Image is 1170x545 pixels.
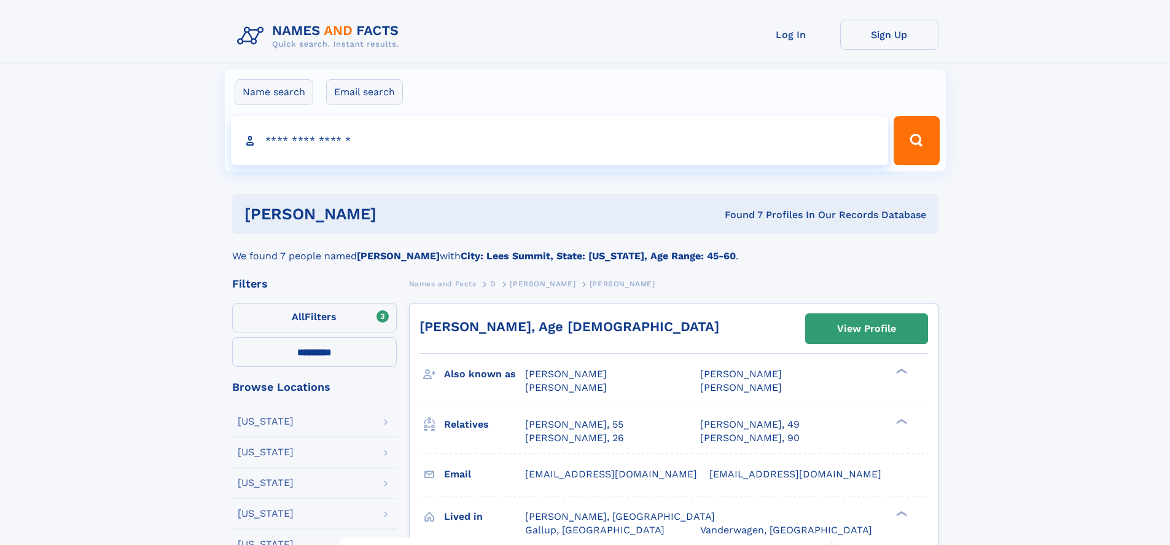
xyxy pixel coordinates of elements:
[490,276,496,291] a: D
[235,79,313,105] label: Name search
[490,280,496,288] span: D
[893,417,908,425] div: ❯
[510,276,575,291] a: [PERSON_NAME]
[525,418,623,431] a: [PERSON_NAME], 55
[232,303,397,332] label: Filters
[525,468,697,480] span: [EMAIL_ADDRESS][DOMAIN_NAME]
[444,364,525,385] h3: Also known as
[232,278,397,289] div: Filters
[244,206,551,222] h1: [PERSON_NAME]
[238,478,294,488] div: [US_STATE]
[238,509,294,519] div: [US_STATE]
[700,368,782,380] span: [PERSON_NAME]
[419,319,719,334] a: [PERSON_NAME], Age [DEMOGRAPHIC_DATA]
[357,250,440,262] b: [PERSON_NAME]
[700,382,782,393] span: [PERSON_NAME]
[232,20,409,53] img: Logo Names and Facts
[292,311,305,323] span: All
[409,276,477,291] a: Names and Facts
[525,511,715,522] span: [PERSON_NAME], [GEOGRAPHIC_DATA]
[894,116,939,165] button: Search Button
[510,280,575,288] span: [PERSON_NAME]
[238,447,294,457] div: [US_STATE]
[806,314,927,343] a: View Profile
[525,368,607,380] span: [PERSON_NAME]
[893,509,908,517] div: ❯
[444,464,525,485] h3: Email
[232,382,397,393] div: Browse Locations
[525,431,624,445] a: [PERSON_NAME], 26
[700,431,800,445] a: [PERSON_NAME], 90
[461,250,736,262] b: City: Lees Summit, State: [US_STATE], Age Range: 45-60
[444,414,525,435] h3: Relatives
[326,79,403,105] label: Email search
[231,116,889,165] input: search input
[840,20,938,50] a: Sign Up
[525,524,665,536] span: Gallup, [GEOGRAPHIC_DATA]
[238,417,294,426] div: [US_STATE]
[525,382,607,393] span: [PERSON_NAME]
[837,315,896,343] div: View Profile
[700,524,872,536] span: Vanderwagen, [GEOGRAPHIC_DATA]
[709,468,881,480] span: [EMAIL_ADDRESS][DOMAIN_NAME]
[590,280,655,288] span: [PERSON_NAME]
[232,234,938,264] div: We found 7 people named with .
[893,367,908,375] div: ❯
[742,20,840,50] a: Log In
[700,418,800,431] a: [PERSON_NAME], 49
[444,506,525,527] h3: Lived in
[550,208,926,222] div: Found 7 Profiles In Our Records Database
